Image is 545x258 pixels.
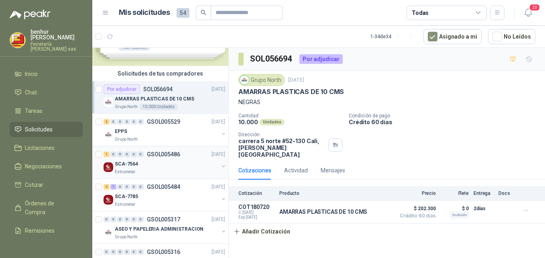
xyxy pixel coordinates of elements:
[10,66,83,82] a: Inicio
[211,151,225,158] p: [DATE]
[104,195,113,205] img: Company Logo
[441,190,469,196] p: Flete
[238,210,275,215] span: C: [DATE]
[117,217,123,222] div: 0
[124,249,130,255] div: 0
[423,29,482,44] button: Asignado a mi
[119,7,170,18] h1: Mis solicitudes
[521,6,535,20] button: 20
[104,117,227,143] a: 3 0 0 0 0 0 GSOL005529[DATE] Company LogoEPPSGrupo North
[474,204,494,213] p: 2 días
[412,8,429,17] div: Todas
[138,152,144,157] div: 0
[117,119,123,125] div: 0
[104,152,110,157] div: 1
[124,184,130,190] div: 0
[10,10,51,19] img: Logo peakr
[238,113,342,119] p: Cantidad
[143,86,173,92] p: SOL056694
[10,85,83,100] a: Chat
[299,54,343,64] div: Por adjudicar
[238,190,275,196] p: Cotización
[104,130,113,139] img: Company Logo
[31,29,83,40] p: benhur [PERSON_NAME]
[10,196,83,220] a: Órdenes de Compra
[211,118,225,126] p: [DATE]
[104,249,110,255] div: 0
[131,249,137,255] div: 0
[25,106,43,115] span: Tareas
[25,199,75,217] span: Órdenes de Compra
[124,217,130,222] div: 0
[117,184,123,190] div: 0
[25,162,62,171] span: Negociaciones
[138,184,144,190] div: 0
[104,97,113,107] img: Company Logo
[238,119,258,125] p: 10.000
[147,249,180,255] p: GSOL005316
[211,183,225,191] p: [DATE]
[211,248,225,256] p: [DATE]
[25,88,37,97] span: Chat
[238,98,535,106] p: NEGRAS
[117,249,123,255] div: 0
[25,226,55,235] span: Remisiones
[238,132,325,137] p: Dirección
[31,42,83,51] p: Ferretería [PERSON_NAME] sas
[124,119,130,125] div: 0
[349,119,542,125] p: Crédito 60 días
[110,119,116,125] div: 0
[260,119,285,125] div: Unidades
[115,128,127,135] p: EPPS
[25,70,38,78] span: Inicio
[25,143,55,152] span: Licitaciones
[488,29,535,44] button: No Leídos
[288,76,304,84] p: [DATE]
[25,180,43,189] span: Cotizar
[115,95,194,103] p: AMARRAS PLASTICAS DE 10 CMS
[229,223,295,240] button: Añadir Cotización
[138,217,144,222] div: 0
[238,137,325,158] p: carrera 5 norte #52-130 Cali , [PERSON_NAME][GEOGRAPHIC_DATA]
[498,190,514,196] p: Docs
[396,213,436,218] span: Crédito 60 días
[124,152,130,157] div: 0
[115,225,203,233] p: ASEO Y PAPELERIA ADMINISTRACION
[104,217,110,222] div: 0
[279,209,367,215] p: AMARRAS PLASTICAS DE 10 CMS
[138,249,144,255] div: 0
[349,113,542,119] p: Condición de pago
[147,119,180,125] p: GSOL005529
[104,84,140,94] div: Por adjudicar
[104,149,227,175] a: 1 0 0 0 0 0 GSOL005486[DATE] Company LogoSCA-7564Estrumetal
[110,152,116,157] div: 0
[92,81,228,114] a: Por adjudicarSOL056694[DATE] Company LogoAMARRAS PLASTICAS DE 10 CMSGrupo North10.000 Unidades
[238,88,344,96] p: AMARRAS PLASTICAS DE 10 CMS
[284,166,308,175] div: Actividad
[115,104,138,110] p: Grupo North
[110,217,116,222] div: 0
[396,190,436,196] p: Precio
[10,103,83,119] a: Tareas
[131,119,137,125] div: 0
[10,122,83,137] a: Solicitudes
[238,74,285,86] div: Grupo North
[147,217,180,222] p: GSOL005317
[147,184,180,190] p: GSOL005484
[450,212,469,218] div: Incluido
[110,184,116,190] div: 1
[321,166,345,175] div: Mensajes
[10,177,83,192] a: Cotizar
[115,234,138,240] p: Grupo North
[117,152,123,157] div: 0
[138,119,144,125] div: 0
[211,86,225,93] p: [DATE]
[201,10,206,15] span: search
[115,136,138,143] p: Grupo North
[104,227,113,237] img: Company Logo
[131,152,137,157] div: 0
[238,215,275,220] span: Exp: [DATE]
[10,140,83,156] a: Licitaciones
[10,33,25,48] img: Company Logo
[131,184,137,190] div: 0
